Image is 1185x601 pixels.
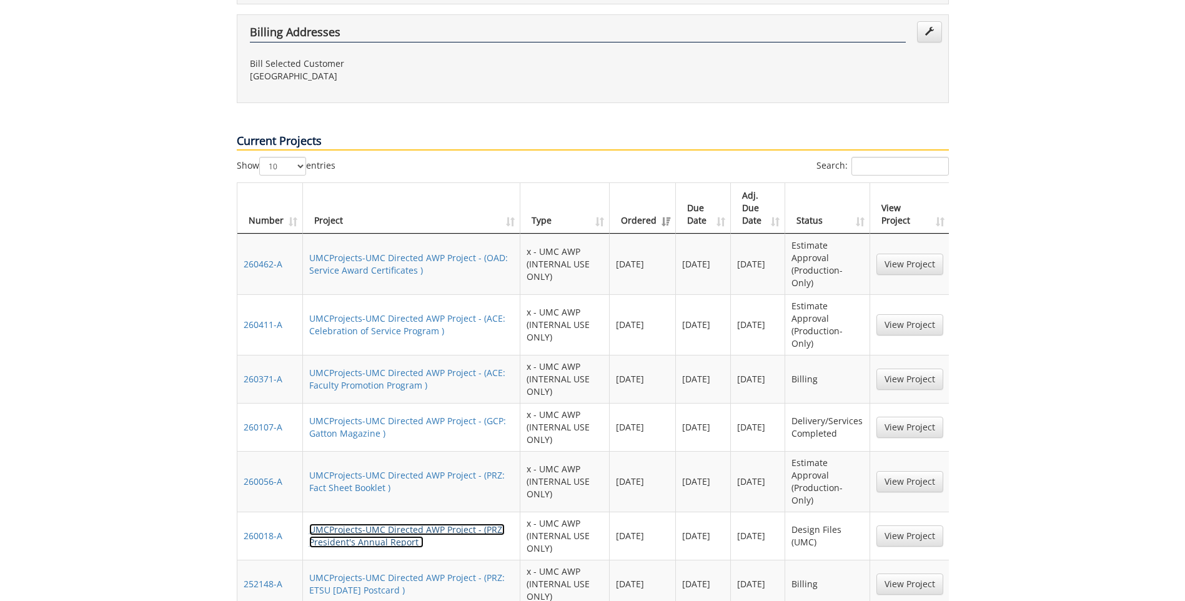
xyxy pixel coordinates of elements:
td: [DATE] [610,355,676,403]
td: [DATE] [610,451,676,512]
select: Showentries [259,157,306,176]
a: UMCProjects-UMC Directed AWP Project - (GCP: Gatton Magazine ) [309,415,506,439]
td: Estimate Approval (Production-Only) [785,294,870,355]
a: UMCProjects-UMC Directed AWP Project - (OAD: Service Award Certificates ) [309,252,508,276]
th: Status: activate to sort column ascending [785,183,870,234]
td: [DATE] [676,512,731,560]
td: Delivery/Services Completed [785,403,870,451]
th: Project: activate to sort column ascending [303,183,521,234]
a: 260107-A [244,421,282,433]
a: 260018-A [244,530,282,542]
td: [DATE] [676,403,731,451]
a: Edit Addresses [917,21,942,42]
td: Estimate Approval (Production-Only) [785,234,870,294]
td: [DATE] [731,234,786,294]
td: x - UMC AWP (INTERNAL USE ONLY) [520,451,610,512]
td: [DATE] [731,355,786,403]
input: Search: [851,157,949,176]
td: [DATE] [676,294,731,355]
td: [DATE] [610,403,676,451]
a: View Project [876,417,943,438]
p: [GEOGRAPHIC_DATA] [250,70,583,82]
td: [DATE] [731,451,786,512]
a: 260056-A [244,475,282,487]
td: [DATE] [731,512,786,560]
label: Search: [816,157,949,176]
td: [DATE] [610,294,676,355]
a: 260371-A [244,373,282,385]
td: Billing [785,355,870,403]
a: View Project [876,525,943,547]
a: UMCProjects-UMC Directed AWP Project - (PRZ: Fact Sheet Booklet ) [309,469,505,494]
a: UMCProjects-UMC Directed AWP Project - (PRZ: ETSU [DATE] Postcard ) [309,572,505,596]
a: View Project [876,254,943,275]
a: View Project [876,574,943,595]
td: x - UMC AWP (INTERNAL USE ONLY) [520,403,610,451]
a: UMCProjects-UMC Directed AWP Project - (ACE: Faculty Promotion Program ) [309,367,505,391]
td: x - UMC AWP (INTERNAL USE ONLY) [520,355,610,403]
td: [DATE] [676,355,731,403]
a: UMCProjects-UMC Directed AWP Project - (ACE: Celebration of Service Program ) [309,312,505,337]
a: 260411-A [244,319,282,330]
td: x - UMC AWP (INTERNAL USE ONLY) [520,234,610,294]
td: x - UMC AWP (INTERNAL USE ONLY) [520,294,610,355]
a: View Project [876,471,943,492]
a: 252148-A [244,578,282,590]
td: [DATE] [610,234,676,294]
td: Estimate Approval (Production-Only) [785,451,870,512]
a: View Project [876,314,943,335]
td: [DATE] [676,234,731,294]
p: Bill Selected Customer [250,57,583,70]
a: 260462-A [244,258,282,270]
th: Number: activate to sort column ascending [237,183,303,234]
td: [DATE] [731,403,786,451]
th: Type: activate to sort column ascending [520,183,610,234]
td: x - UMC AWP (INTERNAL USE ONLY) [520,512,610,560]
a: UMCProjects-UMC Directed AWP Project - (PRZ: President's Annual Report ) [309,524,505,548]
td: [DATE] [731,294,786,355]
td: [DATE] [676,451,731,512]
th: Adj. Due Date: activate to sort column ascending [731,183,786,234]
h4: Billing Addresses [250,26,906,42]
th: View Project: activate to sort column ascending [870,183,949,234]
td: [DATE] [610,512,676,560]
th: Ordered: activate to sort column ascending [610,183,676,234]
a: View Project [876,369,943,390]
td: Design Files (UMC) [785,512,870,560]
th: Due Date: activate to sort column ascending [676,183,731,234]
p: Current Projects [237,133,949,151]
label: Show entries [237,157,335,176]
